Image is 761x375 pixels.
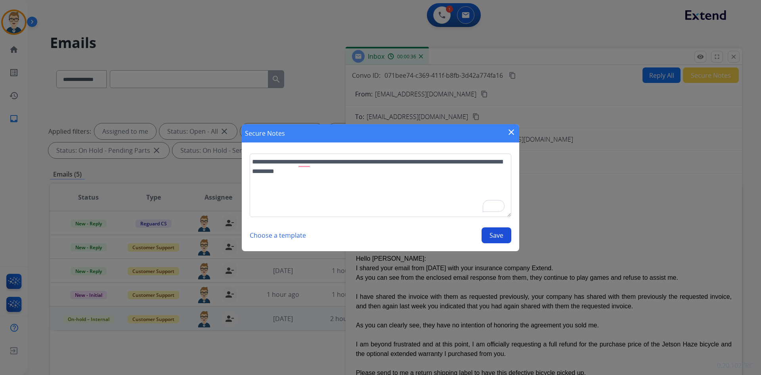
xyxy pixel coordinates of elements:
textarea: To enrich screen reader interactions, please activate Accessibility in Grammarly extension settings [250,154,511,217]
mat-icon: close [507,127,516,137]
button: Save [482,227,511,243]
p: 0.20.1027RC [717,361,753,370]
h1: Secure Notes [245,129,285,138]
button: Choose a template [250,227,306,243]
